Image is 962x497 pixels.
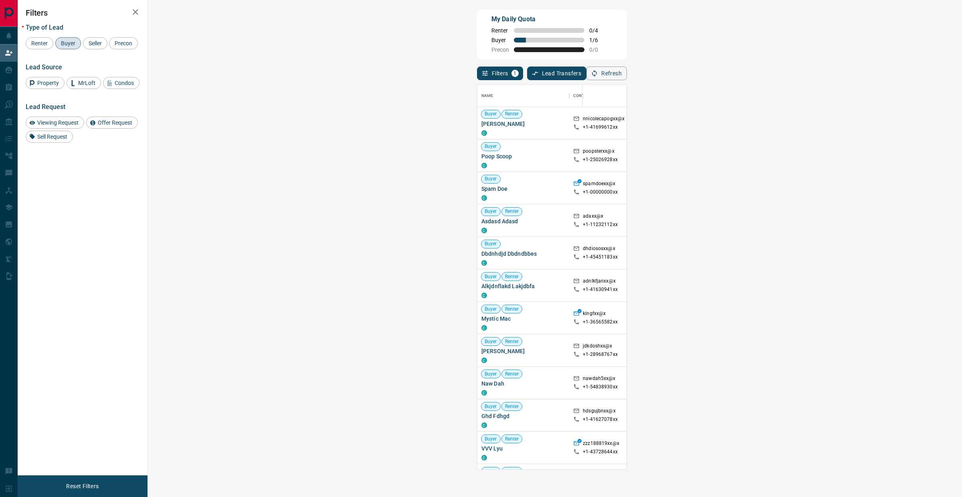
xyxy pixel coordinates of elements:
span: Property [34,80,62,86]
span: MrLoft [75,80,98,86]
p: nnicolecapogxx@x [583,115,624,124]
span: Buyer [481,176,500,182]
span: Spam Doe [481,185,565,193]
span: Offer Request [95,119,135,126]
button: Reset Filters [61,479,104,493]
div: condos.ca [481,455,487,461]
span: VVV Lyu [481,444,565,453]
div: Sell Request [26,131,73,143]
div: Condos [103,77,139,89]
div: condos.ca [481,422,487,428]
span: Renter [502,306,522,313]
div: condos.ca [481,390,487,396]
span: Renter [491,27,509,34]
p: +1- 41630941xx [583,286,618,293]
p: +1- 36565582xx [583,319,618,325]
p: +1- 45451183xx [583,254,618,261]
span: Renter [502,436,522,442]
span: Renter [502,338,522,345]
p: +1- 25026928xx [583,156,618,163]
span: Seller [86,40,105,46]
p: poopsterxx@x [583,148,614,156]
div: MrLoft [67,77,101,89]
button: Refresh [586,67,627,80]
div: condos.ca [481,293,487,298]
span: Renter [502,111,522,117]
span: Buyer [481,468,500,475]
span: Buyer [481,338,500,345]
div: condos.ca [481,228,487,233]
span: 1 [512,71,518,76]
span: Precon [112,40,135,46]
span: Buyer [481,143,500,150]
span: Lead Source [26,63,62,71]
span: Lead Request [26,103,65,111]
div: Seller [83,37,107,49]
span: Ghd Fdhgd [481,412,565,420]
span: Buyer [481,403,500,410]
span: Alkjdnflakd Lakjdbfa [481,282,565,290]
p: jdkdoshxx@x [583,343,612,351]
button: Lead Transfers [527,67,587,80]
span: Buyer [491,37,509,43]
span: Renter [502,208,522,215]
span: Renter [502,403,522,410]
p: zzz188819xx@x [583,440,619,449]
div: Buyer [55,37,81,49]
p: +1- 11232112xx [583,221,618,228]
span: [PERSON_NAME] [481,347,565,355]
p: kingfxx@x [583,310,606,319]
div: condos.ca [481,195,487,201]
span: Dbdnhdjd Dbdndbbes [481,250,565,258]
span: Sell Request [34,133,70,140]
span: Buyer [481,273,500,280]
span: Condos [112,80,137,86]
p: My Daily Quota [491,14,607,24]
span: Precon [491,46,509,53]
span: Type of Lead [26,24,63,31]
p: adaxx@x [583,213,603,221]
div: Name [477,85,569,107]
span: 1 / 6 [589,37,607,43]
div: Viewing Request [26,117,84,129]
div: Offer Request [86,117,138,129]
div: Precon [109,37,138,49]
p: +1- 54838930xx [583,384,618,390]
span: Buyer [481,436,500,442]
span: Poop Scoop [481,152,565,160]
div: condos.ca [481,358,487,363]
span: Buyer [481,371,500,378]
p: +1- 28968767xx [583,351,618,358]
h2: Filters [26,8,139,18]
span: Asdasd Adasd [481,217,565,225]
span: Renter [502,371,522,378]
p: +1- 43728644xx [583,449,618,455]
span: Mystic Mac [481,315,565,323]
span: Renter [28,40,51,46]
span: 0 / 0 [589,46,607,53]
p: adnlkfjanxx@x [583,278,616,286]
p: dhdiososxx@x [583,245,615,254]
span: [PERSON_NAME] [481,120,565,128]
p: +1- 41627078xx [583,416,618,423]
p: nawdah5xx@x [583,375,615,384]
span: Buyer [58,40,78,46]
div: condos.ca [481,325,487,331]
div: Name [481,85,493,107]
button: Filters1 [477,67,523,80]
div: condos.ca [481,130,487,136]
div: condos.ca [481,163,487,168]
p: hdsgujbnxx@x [583,408,616,416]
span: Buyer [481,306,500,313]
span: 0 / 4 [589,27,607,34]
p: +1- 41699612xx [583,124,618,131]
span: Renter [502,273,522,280]
p: +1- 00000000xx [583,189,618,196]
span: Buyer [481,240,500,247]
span: Renter [502,468,522,475]
span: Buyer [481,208,500,215]
div: condos.ca [481,260,487,266]
div: Renter [26,37,53,49]
p: spamdoexx@x [583,180,615,189]
div: Property [26,77,65,89]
